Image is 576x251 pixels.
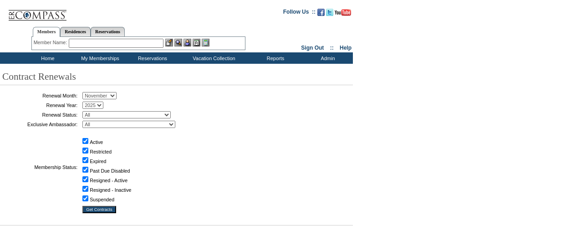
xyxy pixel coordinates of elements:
[90,159,106,164] label: Expired
[248,52,301,64] td: Reports
[301,45,324,51] a: Sign Out
[90,187,131,193] label: Resigned - Inactive
[8,2,67,21] img: Compass Home
[178,52,248,64] td: Vacation Collection
[165,39,173,46] img: b_edit.gif
[2,102,77,109] td: Renewal Year:
[34,39,69,46] div: Member Name:
[2,130,77,204] td: Membership Status:
[91,27,125,36] a: Reservations
[317,11,325,17] a: Become our fan on Facebook
[60,27,91,36] a: Residences
[90,197,114,202] label: Suspended
[90,178,127,183] label: Resigned - Active
[326,11,333,17] a: Follow us on Twitter
[283,8,316,19] td: Follow Us ::
[193,39,200,46] img: Reservations
[2,111,77,118] td: Renewal Status:
[335,9,351,16] img: Subscribe to our YouTube Channel
[335,11,351,17] a: Subscribe to our YouTube Channel
[174,39,182,46] img: View
[2,92,77,99] td: Renewal Month:
[20,52,73,64] td: Home
[82,206,116,213] input: Get Contracts
[90,149,112,154] label: Restricted
[2,121,77,128] td: Exclusive Ambassador:
[301,52,353,64] td: Admin
[73,52,125,64] td: My Memberships
[340,45,352,51] a: Help
[125,52,178,64] td: Reservations
[184,39,191,46] img: Impersonate
[326,9,333,16] img: Follow us on Twitter
[202,39,209,46] img: b_calculator.gif
[317,9,325,16] img: Become our fan on Facebook
[330,45,334,51] span: ::
[90,168,130,174] label: Past Due Disabled
[90,139,103,145] label: Active
[33,27,61,37] a: Members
